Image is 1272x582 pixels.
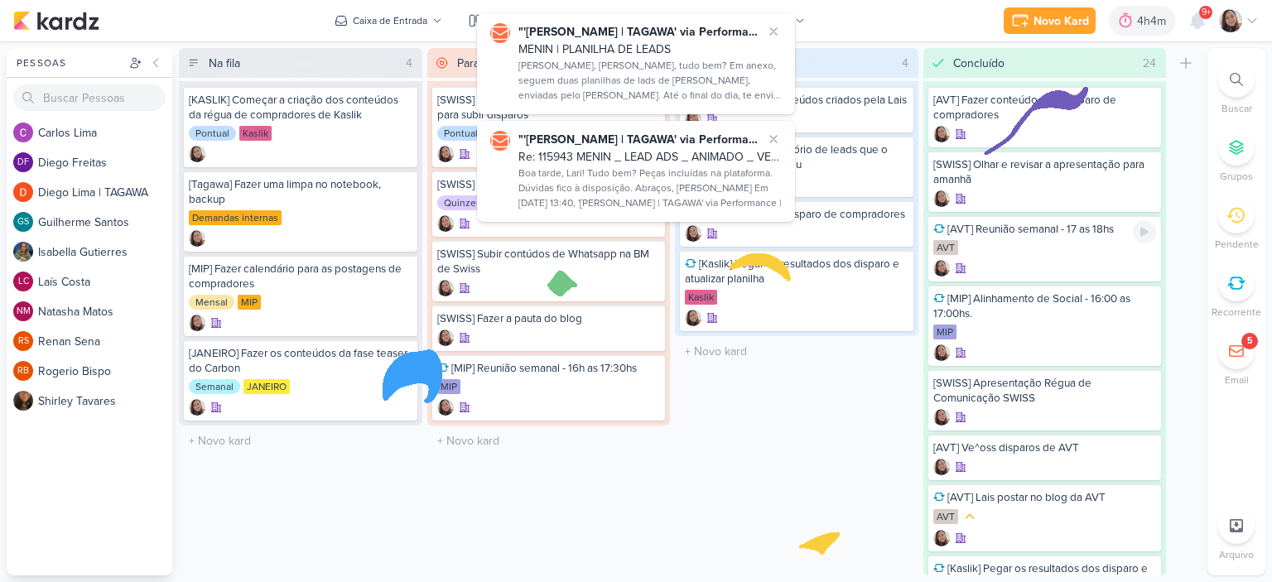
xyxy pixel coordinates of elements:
img: Sharlene Khoury [437,329,454,346]
div: AVT [933,509,958,524]
img: Sharlene Khoury [685,225,701,242]
img: Carlos Lima [13,123,33,142]
div: [MIP] Alinhamento de Social - 16:00 as 17:00hs. [933,291,1157,321]
p: LC [18,277,29,286]
div: Kaslik [685,290,717,305]
div: Criador(a): Sharlene Khoury [933,190,950,207]
div: [Kaslik] Pegar os resultados dos disparo e atualizar planilha [685,257,908,286]
p: RS [18,337,29,346]
img: Sharlene Khoury [933,459,950,475]
div: [Tagawa] Fazer uma limpa no notebook, backup [189,177,412,207]
div: L a í s C o s t a [38,273,172,291]
div: Guilherme Santos [13,212,33,232]
li: Ctrl + F [1207,61,1265,116]
div: [AVT] Ve^oss disparos de AVT [933,440,1157,455]
div: D i e g o L i m a | T A G A W A [38,184,172,201]
div: [AVT] Fazer conteúdo para disparo de compradores [933,93,1157,123]
div: Natasha Matos [13,301,33,321]
img: Sharlene Khoury [933,344,950,361]
img: Sharlene Khoury [685,111,701,127]
div: 24 [1136,55,1163,72]
div: Criador(a): Sharlene Khoury [685,225,701,242]
img: Sharlene Khoury [685,310,701,326]
div: Novo Kard [1033,12,1089,30]
div: Rogerio Bispo [13,361,33,381]
p: Recorrente [1212,305,1261,320]
img: Sharlene Khoury [437,280,454,296]
div: [CALPER] Revisar conteúdos criados pela Lais [685,93,908,108]
div: [AVT] Lais postar no blog da AVT [933,490,1157,505]
div: [AVT] Reunião semanal - 17 as 18hs [933,222,1157,237]
div: Laís Costa [13,272,33,291]
div: C a r l o s L i m a [38,124,172,142]
div: Pessoas [13,55,126,70]
p: NM [17,307,31,316]
img: Sharlene Khoury [933,409,950,426]
p: Pendente [1215,237,1259,252]
div: [AVT] Fazer peça do disparo de compradores [685,207,908,222]
div: Criador(a): Sharlene Khoury [437,146,454,162]
div: Kaslik [239,126,272,141]
div: [MIP] Reunião semanal - 16h as 17:30hs [437,361,661,376]
div: [SWISS] Ajustar régua de Swiss [437,177,661,192]
img: Shirley Tavares [13,391,33,411]
img: Sharlene Khoury [933,126,950,142]
div: Criador(a): Sharlene Khoury [933,344,950,361]
div: 5 [1247,334,1253,348]
div: MIP [437,379,460,394]
div: Criador(a): Sharlene Khoury [685,111,701,127]
p: Grupos [1220,169,1253,184]
div: Criador(a): Sharlene Khoury [933,530,950,546]
img: Sharlene Khoury [933,190,950,207]
div: Prioridade Média [961,508,978,525]
div: Criador(a): Sharlene Khoury [437,329,454,346]
div: [SWISS] Subir contúdos de Whatsapp na BM de Swiss [437,247,661,277]
div: N a t a s h a M a t o s [38,303,172,320]
div: Criador(a): Sharlene Khoury [437,215,454,232]
div: [KASLIK] Começar a criação dos conteúdos da régua de compradores de Kaslik [189,93,412,123]
div: MIP [238,295,261,310]
div: JANEIRO [243,379,290,394]
span: 9+ [1202,6,1211,19]
img: Sharlene Khoury [933,530,950,546]
div: Diego Freitas [13,152,33,172]
div: "'[PERSON_NAME] | TAGAWA' via Performance | TAGAWA" [518,131,782,148]
button: Novo Kard [1004,7,1096,34]
div: Semanal [189,379,240,394]
div: Criador(a): Sharlene Khoury [189,315,205,331]
div: MIP [933,325,956,339]
p: GS [17,218,29,227]
img: kardz.app [13,11,99,31]
div: Criador(a): Sharlene Khoury [685,310,701,326]
div: [KASLIK] Atualizar relatório de leads que o Otávio pediu [685,142,908,172]
img: Sharlene Khoury [189,146,205,162]
img: Sharlene Khoury [1219,9,1242,32]
div: 4 [399,55,419,72]
div: Quinzenal [437,195,496,210]
p: RB [17,367,29,376]
div: Criador(a): Sharlene Khoury [189,146,205,162]
div: S h i r l e y T a v a r e s [38,392,172,410]
div: Pontual [437,126,484,141]
div: [PERSON_NAME], [PERSON_NAME], tudo bem? Em anexo, seguem duas planilhas de lads de [PERSON_NAME],... [518,58,782,104]
input: + Novo kard [431,429,667,453]
div: [SWISS] Fazer doc de passo a passo do FFID para subir disparos [437,93,661,123]
div: Ligar relógio [1133,220,1156,243]
div: "'[PERSON_NAME] | TAGAWA' via Performance | TAGAWA" [518,23,782,41]
img: Diego Lima | TAGAWA [13,182,33,202]
input: + Novo kard [182,429,419,453]
img: Sharlene Khoury [437,146,454,162]
div: Boa tarde, Lari! Tudo bem? Peças incluídas na plataforma. Dúvidas fico à disposição. Abraços, [PE... [518,166,782,212]
p: Arquivo [1219,547,1254,562]
div: Mensal [189,295,234,310]
div: [SWISS] Apresentação Régua de Comunicação SWISS [933,376,1157,406]
div: Demandas internas [189,210,282,225]
div: G u i l h e r m e S a n t o s [38,214,172,231]
div: I s a b e l l a G u t i e r r e s [38,243,172,261]
input: Buscar Pessoas [13,84,166,111]
div: AVT [933,240,958,255]
img: Sharlene Khoury [189,315,205,331]
div: 4h4m [1137,12,1171,30]
div: R e n a n S e n a [38,333,172,350]
div: D i e g o F r e i t a s [38,154,172,171]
